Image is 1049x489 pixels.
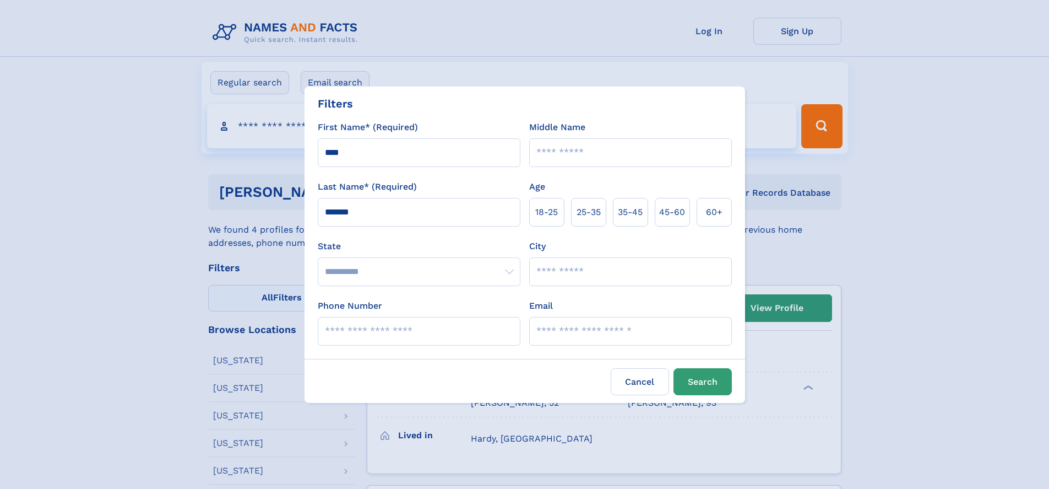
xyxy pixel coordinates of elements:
[318,180,417,194] label: Last Name* (Required)
[529,299,553,313] label: Email
[529,180,545,194] label: Age
[673,368,732,395] button: Search
[318,240,520,253] label: State
[318,121,418,134] label: First Name* (Required)
[706,206,722,219] span: 60+
[659,206,685,219] span: 45‑60
[577,206,601,219] span: 25‑35
[529,121,585,134] label: Middle Name
[318,299,382,313] label: Phone Number
[535,206,558,219] span: 18‑25
[611,368,669,395] label: Cancel
[529,240,546,253] label: City
[318,95,353,112] div: Filters
[618,206,643,219] span: 35‑45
